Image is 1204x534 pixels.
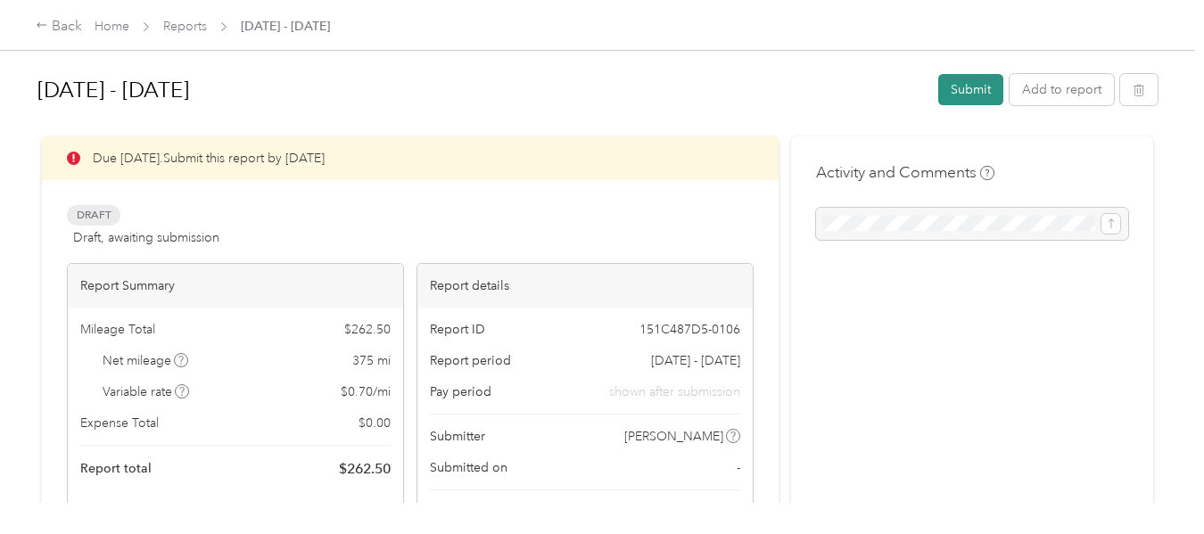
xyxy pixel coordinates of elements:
[341,382,391,401] span: $ 0.70 / mi
[430,427,485,446] span: Submitter
[1010,74,1114,105] button: Add to report
[430,351,511,370] span: Report period
[816,161,994,184] h4: Activity and Comments
[624,427,723,446] span: [PERSON_NAME]
[103,382,190,401] span: Variable rate
[651,351,740,370] span: [DATE] - [DATE]
[37,69,926,111] h1: Sep 16 - 30, 2025
[417,264,753,308] div: Report details
[163,19,207,34] a: Reports
[80,414,159,432] span: Expense Total
[68,264,403,308] div: Report Summary
[430,382,491,401] span: Pay period
[737,458,740,477] span: -
[938,74,1003,105] button: Submit
[344,320,391,339] span: $ 262.50
[80,320,155,339] span: Mileage Total
[639,320,740,339] span: 151C487D5-0106
[359,414,391,432] span: $ 0.00
[80,459,152,478] span: Report total
[241,17,330,36] span: [DATE] - [DATE]
[352,351,391,370] span: 375 mi
[430,503,491,522] span: Approvers
[36,16,82,37] div: Back
[430,320,485,339] span: Report ID
[67,205,120,226] span: Draft
[339,458,391,480] span: $ 262.50
[1104,434,1204,534] iframe: Everlance-gr Chat Button Frame
[42,136,779,180] div: Due [DATE]. Submit this report by [DATE]
[73,228,219,247] span: Draft, awaiting submission
[430,458,507,477] span: Submitted on
[609,382,740,401] span: shown after submission
[103,351,189,370] span: Net mileage
[95,19,129,34] a: Home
